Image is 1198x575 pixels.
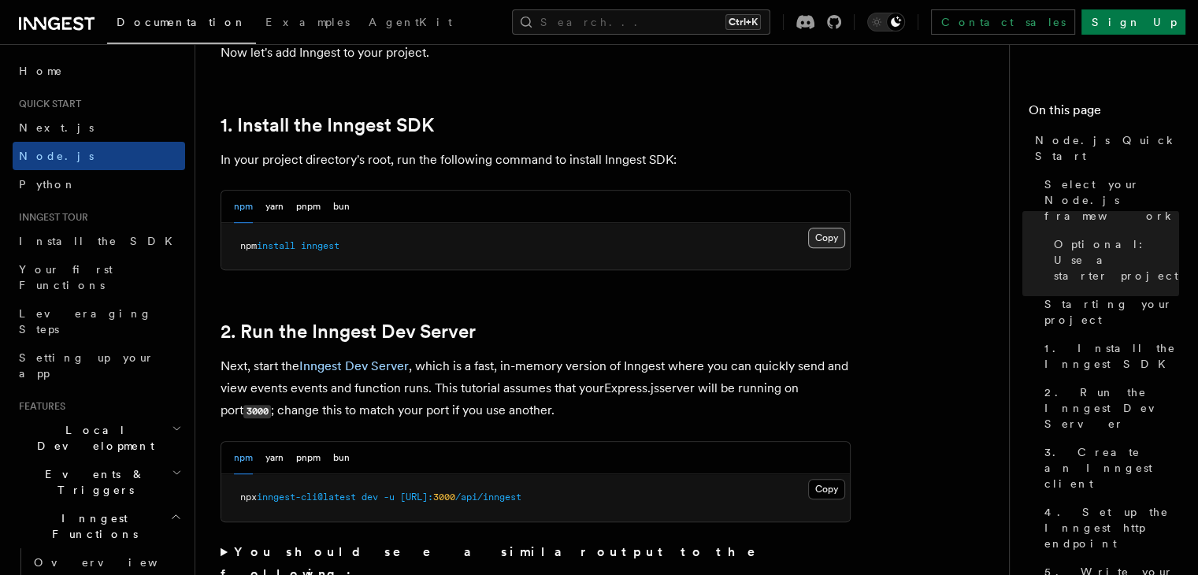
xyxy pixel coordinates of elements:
span: Home [19,63,63,79]
a: Setting up your app [13,343,185,388]
span: Quick start [13,98,81,110]
span: Inngest tour [13,211,88,224]
span: Leveraging Steps [19,307,152,336]
a: Documentation [107,5,256,44]
span: 2. Run the Inngest Dev Server [1044,384,1179,432]
button: Search...Ctrl+K [512,9,770,35]
a: Next.js [13,113,185,142]
span: Install the SDK [19,235,182,247]
span: Optional: Use a starter project [1054,236,1179,284]
button: Local Development [13,416,185,460]
span: Overview [34,556,196,569]
button: yarn [265,191,284,223]
span: 4. Set up the Inngest http endpoint [1044,504,1179,551]
a: Starting your project [1038,290,1179,334]
button: bun [333,191,350,223]
span: Events & Triggers [13,466,172,498]
a: Select your Node.js framework [1038,170,1179,230]
a: Your first Functions [13,255,185,299]
a: 3. Create an Inngest client [1038,438,1179,498]
span: 1. Install the Inngest SDK [1044,340,1179,372]
a: 2. Run the Inngest Dev Server [221,321,476,343]
h4: On this page [1029,101,1179,126]
span: npx [240,492,257,503]
span: Python [19,178,76,191]
span: Node.js [19,150,94,162]
a: Python [13,170,185,198]
code: 3000 [243,405,271,418]
span: npm [240,240,257,251]
span: /api/inngest [455,492,521,503]
a: Optional: Use a starter project [1048,230,1179,290]
a: Sign Up [1081,9,1185,35]
button: Copy [808,228,845,248]
button: Toggle dark mode [867,13,905,32]
a: Install the SDK [13,227,185,255]
p: In your project directory's root, run the following command to install Inngest SDK: [221,149,851,171]
span: [URL]: [400,492,433,503]
button: bun [333,442,350,474]
button: npm [234,442,253,474]
span: Documentation [117,16,247,28]
span: dev [362,492,378,503]
button: yarn [265,442,284,474]
span: Features [13,400,65,413]
span: Local Development [13,422,172,454]
a: Leveraging Steps [13,299,185,343]
a: 4. Set up the Inngest http endpoint [1038,498,1179,558]
span: Setting up your app [19,351,154,380]
span: inngest [301,240,339,251]
button: pnpm [296,191,321,223]
a: 2. Run the Inngest Dev Server [1038,378,1179,438]
span: AgentKit [369,16,452,28]
a: 1. Install the Inngest SDK [1038,334,1179,378]
span: inngest-cli@latest [257,492,356,503]
span: Next.js [19,121,94,134]
a: Node.js [13,142,185,170]
span: -u [384,492,395,503]
span: 3000 [433,492,455,503]
span: Node.js Quick Start [1035,132,1179,164]
button: Copy [808,479,845,499]
a: 1. Install the Inngest SDK [221,114,434,136]
kbd: Ctrl+K [725,14,761,30]
a: Contact sales [931,9,1075,35]
button: pnpm [296,442,321,474]
p: Next, start the , which is a fast, in-memory version of Inngest where you can quickly send and vi... [221,355,851,422]
a: AgentKit [359,5,462,43]
a: Inngest Dev Server [299,358,409,373]
button: npm [234,191,253,223]
a: Node.js Quick Start [1029,126,1179,170]
span: Examples [265,16,350,28]
p: Now let's add Inngest to your project. [221,42,851,64]
span: Select your Node.js framework [1044,176,1179,224]
span: 3. Create an Inngest client [1044,444,1179,492]
span: Starting your project [1044,296,1179,328]
button: Events & Triggers [13,460,185,504]
span: Inngest Functions [13,510,170,542]
span: install [257,240,295,251]
button: Inngest Functions [13,504,185,548]
a: Examples [256,5,359,43]
span: Your first Functions [19,263,113,291]
a: Home [13,57,185,85]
